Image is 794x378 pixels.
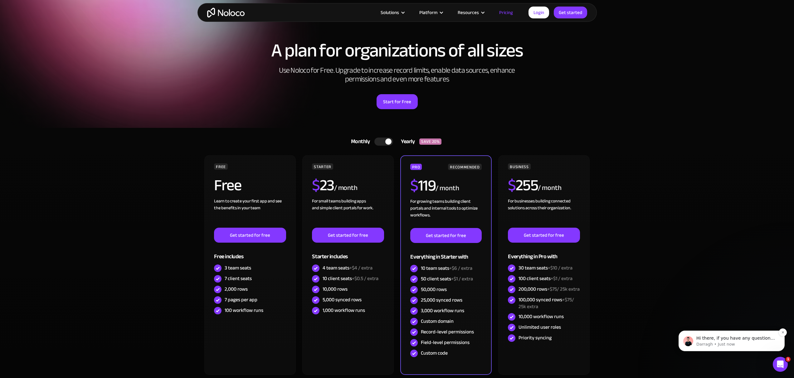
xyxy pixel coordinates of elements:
span: +$75/ 25k extra [519,295,574,311]
div: Yearly [393,137,419,146]
a: Get started for free [214,228,286,243]
a: Start for Free [377,94,418,109]
div: Unlimited user roles [519,324,561,331]
div: 50,000 rows [421,286,447,293]
span: +$1 / extra [551,274,572,283]
span: +$6 / extra [449,264,472,273]
div: Solutions [373,8,412,17]
div: Field-level permissions [421,339,470,346]
iframe: Intercom live chat [773,357,788,372]
div: 10 client seats [323,275,378,282]
span: +$75/ 25k extra [547,284,580,294]
span: $ [410,171,418,200]
div: RECOMMENDED [448,164,481,170]
div: Starter includes [312,243,384,263]
div: Platform [419,8,437,17]
div: For small teams building apps and simple client portals for work. ‍ [312,198,384,228]
a: Get started for free [508,228,580,243]
a: Get started for free [312,228,384,243]
div: 30 team seats [519,264,572,271]
span: 1 [786,357,791,362]
div: 5,000 synced rows [323,296,362,303]
h2: 255 [508,177,538,193]
div: For businesses building connected solutions across their organization. ‍ [508,198,580,228]
span: +$0.5 / extra [352,274,378,283]
div: Everything in Starter with [410,243,481,263]
a: Login [529,7,549,18]
div: For growing teams building client portals and internal tools to optimize workflows. [410,198,481,228]
div: Monthly [343,137,375,146]
div: Learn to create your first app and see the benefits in your team ‍ [214,198,286,228]
div: 7 client seats [225,275,252,282]
span: +$4 / extra [349,263,373,273]
a: Pricing [491,8,521,17]
div: 3 team seats [225,264,251,271]
h2: Use Noloco for Free. Upgrade to increase record limits, enable data sources, enhance permissions ... [272,66,522,84]
div: 100,000 synced rows [519,296,580,310]
div: / month [538,183,561,193]
a: Get started for free [410,228,481,243]
div: 7 pages per app [225,296,257,303]
div: 100 client seats [519,275,572,282]
div: 3,000 workflow runs [421,307,464,314]
div: 2,000 rows [225,286,248,293]
div: Free includes [214,243,286,263]
span: $ [312,171,320,200]
div: 10,000 rows [323,286,348,293]
div: Everything in Pro with [508,243,580,263]
div: 100 workflow runs [225,307,263,314]
div: SAVE 20% [419,138,441,145]
div: Resources [458,8,479,17]
h2: 23 [312,177,334,193]
div: PRO [410,164,422,170]
div: Priority syncing [519,334,552,341]
h2: Free [214,177,241,193]
div: Custom code [421,350,448,356]
div: 200,000 rows [519,286,580,293]
div: 50 client seats [421,275,473,282]
a: Get started [554,7,587,18]
div: STARTER [312,163,333,170]
div: 4 team seats [323,264,373,271]
div: FREE [214,163,228,170]
div: Platform [412,8,450,17]
div: Record-level permissions [421,328,474,335]
span: +$10 / extra [548,263,572,273]
div: Solutions [381,8,399,17]
a: home [207,8,245,17]
div: 10,000 workflow runs [519,313,564,320]
h2: 119 [410,178,436,193]
div: BUSINESS [508,163,530,170]
span: +$1 / extra [451,274,473,283]
div: / month [436,183,459,193]
div: 25,000 synced rows [421,297,462,303]
div: / month [334,183,358,193]
div: Custom domain [421,318,454,325]
div: Resources [450,8,491,17]
div: 1,000 workflow runs [323,307,365,314]
iframe: Intercom notifications message [669,317,794,361]
span: $ [508,171,516,200]
h1: A plan for organizations of all sizes [204,41,591,60]
div: 10 team seats [421,265,472,272]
